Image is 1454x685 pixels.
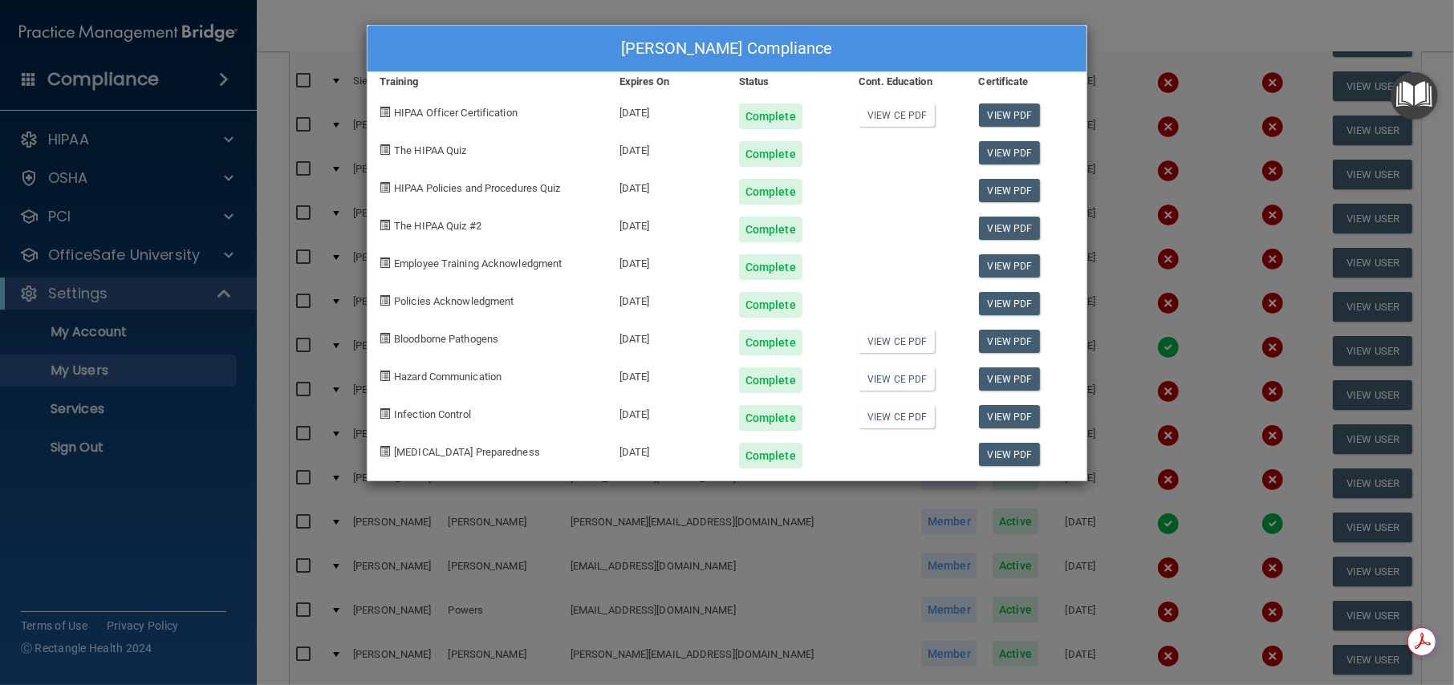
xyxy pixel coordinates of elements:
[739,254,802,280] div: Complete
[979,405,1041,428] a: View PDF
[739,292,802,318] div: Complete
[607,431,727,468] div: [DATE]
[607,280,727,318] div: [DATE]
[739,103,802,129] div: Complete
[394,144,466,156] span: The HIPAA Quiz
[394,446,540,458] span: [MEDICAL_DATA] Preparedness
[1391,72,1438,120] button: Open Resource Center
[979,141,1041,164] a: View PDF
[979,330,1041,353] a: View PDF
[979,367,1041,391] a: View PDF
[979,179,1041,202] a: View PDF
[394,182,560,194] span: HIPAA Policies and Procedures Quiz
[607,393,727,431] div: [DATE]
[607,167,727,205] div: [DATE]
[979,254,1041,278] a: View PDF
[394,107,518,119] span: HIPAA Officer Certification
[394,295,514,307] span: Policies Acknowledgment
[727,72,847,91] div: Status
[739,367,802,393] div: Complete
[607,72,727,91] div: Expires On
[394,257,562,270] span: Employee Training Acknowledgment
[979,217,1041,240] a: View PDF
[394,333,498,345] span: Bloodborne Pathogens
[979,103,1041,127] a: View PDF
[859,367,935,391] a: View CE PDF
[394,408,471,420] span: Infection Control
[607,242,727,280] div: [DATE]
[394,371,502,383] span: Hazard Communication
[368,72,607,91] div: Training
[607,355,727,393] div: [DATE]
[739,330,802,355] div: Complete
[847,72,966,91] div: Cont. Education
[979,292,1041,315] a: View PDF
[739,217,802,242] div: Complete
[859,103,935,127] a: View CE PDF
[979,443,1041,466] a: View PDF
[607,129,727,167] div: [DATE]
[607,91,727,129] div: [DATE]
[368,26,1086,72] div: [PERSON_NAME] Compliance
[607,205,727,242] div: [DATE]
[739,443,802,468] div: Complete
[859,330,935,353] a: View CE PDF
[739,141,802,167] div: Complete
[739,179,802,205] div: Complete
[739,405,802,431] div: Complete
[859,405,935,428] a: View CE PDF
[967,72,1086,91] div: Certificate
[394,220,481,232] span: The HIPAA Quiz #2
[607,318,727,355] div: [DATE]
